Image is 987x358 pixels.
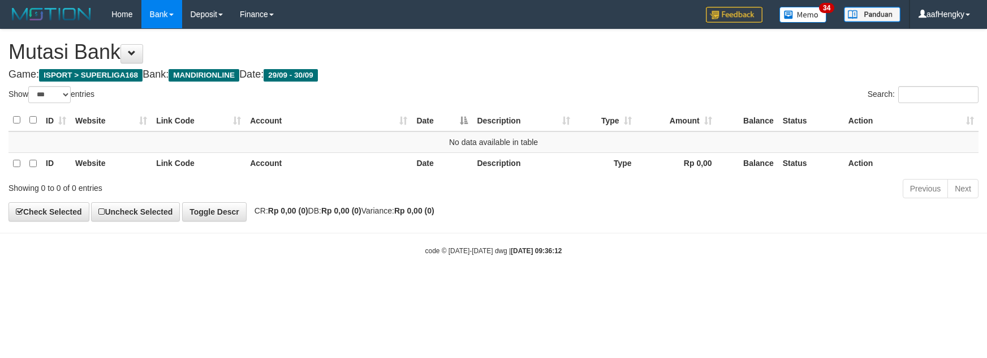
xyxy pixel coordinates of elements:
[71,109,152,131] th: Website: activate to sort column ascending
[425,247,562,255] small: code © [DATE]-[DATE] dwg |
[39,69,143,82] span: ISPORT > SUPERLIGA168
[91,202,180,221] a: Uncheck Selected
[152,152,245,174] th: Link Code
[844,109,979,131] th: Action: activate to sort column ascending
[903,179,948,198] a: Previous
[778,152,844,174] th: Status
[249,206,434,215] span: CR: DB: Variance:
[245,152,412,174] th: Account
[264,69,318,82] span: 29/09 - 30/09
[636,109,717,131] th: Amount: activate to sort column ascending
[778,109,844,131] th: Status
[819,3,834,13] span: 34
[8,178,403,194] div: Showing 0 to 0 of 0 entries
[844,7,900,22] img: panduan.png
[706,7,762,23] img: Feedback.jpg
[412,152,472,174] th: Date
[898,86,979,103] input: Search:
[152,109,245,131] th: Link Code: activate to sort column ascending
[717,109,778,131] th: Balance
[779,7,827,23] img: Button%20Memo.svg
[8,202,89,221] a: Check Selected
[245,109,412,131] th: Account: activate to sort column ascending
[947,179,979,198] a: Next
[71,152,152,174] th: Website
[182,202,247,221] a: Toggle Descr
[169,69,239,82] span: MANDIRIONLINE
[41,152,71,174] th: ID
[636,152,717,174] th: Rp 0,00
[717,152,778,174] th: Balance
[472,109,574,131] th: Description: activate to sort column ascending
[41,109,71,131] th: ID: activate to sort column ascending
[8,69,979,80] h4: Game: Bank: Date:
[8,86,94,103] label: Show entries
[575,109,636,131] th: Type: activate to sort column ascending
[8,131,979,153] td: No data available in table
[394,206,434,215] strong: Rp 0,00 (0)
[8,41,979,63] h1: Mutasi Bank
[868,86,979,103] label: Search:
[8,6,94,23] img: MOTION_logo.png
[575,152,636,174] th: Type
[511,247,562,255] strong: [DATE] 09:36:12
[844,152,979,174] th: Action
[472,152,574,174] th: Description
[412,109,472,131] th: Date: activate to sort column descending
[28,86,71,103] select: Showentries
[321,206,361,215] strong: Rp 0,00 (0)
[268,206,308,215] strong: Rp 0,00 (0)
